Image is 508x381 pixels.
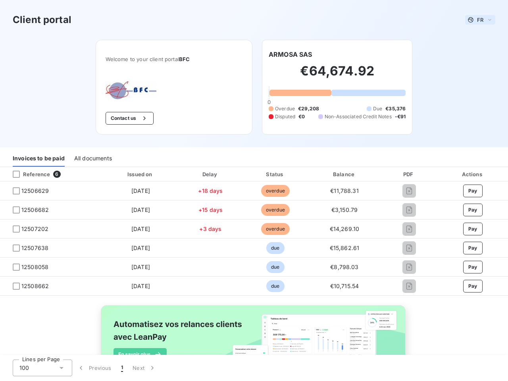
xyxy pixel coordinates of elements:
[330,264,358,270] span: €8,798.03
[298,113,305,120] span: €0
[131,244,150,251] span: [DATE]
[275,113,295,120] span: Disputed
[330,244,360,251] span: €15,862.61
[21,244,48,252] span: 12507638
[310,170,379,178] div: Balance
[131,225,150,232] span: [DATE]
[131,187,150,194] span: [DATE]
[385,105,406,112] span: €35,376
[21,282,49,290] span: 12508662
[325,113,392,120] span: Non-Associated Credit Notes
[72,360,116,376] button: Previous
[131,206,150,213] span: [DATE]
[21,263,48,271] span: 12508058
[198,187,223,194] span: +18 days
[198,206,223,213] span: +15 days
[131,264,150,270] span: [DATE]
[106,56,242,62] span: Welcome to your client portal
[463,242,483,254] button: Pay
[330,225,360,232] span: €14,269.10
[244,170,307,178] div: Status
[477,17,483,23] span: FR
[463,261,483,273] button: Pay
[331,206,358,213] span: €3,150.79
[463,204,483,216] button: Pay
[463,185,483,197] button: Pay
[128,360,161,376] button: Next
[439,170,506,178] div: Actions
[269,50,312,59] h6: ARMOSA SAS
[199,225,221,232] span: +3 days
[53,171,60,178] span: 6
[261,223,290,235] span: overdue
[131,283,150,289] span: [DATE]
[330,283,359,289] span: €10,715.54
[463,280,483,292] button: Pay
[261,185,290,197] span: overdue
[266,280,284,292] span: due
[104,170,177,178] div: Issued on
[179,56,190,62] span: BFC
[13,13,71,27] h3: Client portal
[298,105,319,112] span: €29,208
[261,204,290,216] span: overdue
[463,223,483,235] button: Pay
[106,112,154,125] button: Contact us
[267,99,271,105] span: 0
[121,364,123,372] span: 1
[330,187,359,194] span: €11,788.31
[116,360,128,376] button: 1
[74,150,112,167] div: All documents
[13,150,65,167] div: Invoices to be paid
[21,225,48,233] span: 12507202
[19,364,29,372] span: 100
[181,170,241,178] div: Delay
[269,63,406,87] h2: €64,674.92
[6,171,50,178] div: Reference
[266,242,284,254] span: due
[21,206,49,214] span: 12506682
[275,105,295,112] span: Overdue
[373,105,382,112] span: Due
[395,113,406,120] span: -€91
[21,187,49,195] span: 12506629
[106,81,156,99] img: Company logo
[382,170,436,178] div: PDF
[266,261,284,273] span: due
